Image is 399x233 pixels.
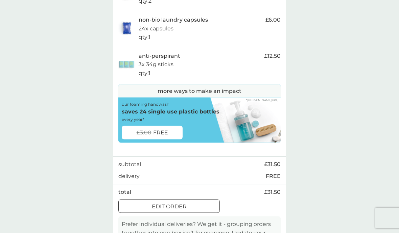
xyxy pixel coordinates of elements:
[139,52,180,60] p: anti-perspirant
[122,107,219,116] p: saves 24 single use plastic bottles
[265,16,281,24] span: £6.00
[118,200,220,213] button: edit order
[122,101,169,107] p: our foaming handwash
[118,188,131,197] p: total
[266,172,281,181] p: FREE
[118,160,141,169] p: subtotal
[246,99,278,101] a: *[DOMAIN_NAME][URL]
[118,172,140,181] p: delivery
[139,33,150,42] p: qty : 1
[264,160,281,169] span: £31.50
[264,52,281,60] span: £12.50
[152,202,187,211] p: edit order
[139,16,208,24] p: non-bio laundry capsules
[153,128,168,137] span: FREE
[139,69,150,78] p: qty : 1
[158,87,241,96] p: more ways to make an impact
[137,128,151,137] span: £3.00
[122,116,144,123] p: every year*
[139,24,173,33] p: 24x capsules
[264,188,281,197] span: £31.50
[139,60,173,69] p: 3x 34g sticks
